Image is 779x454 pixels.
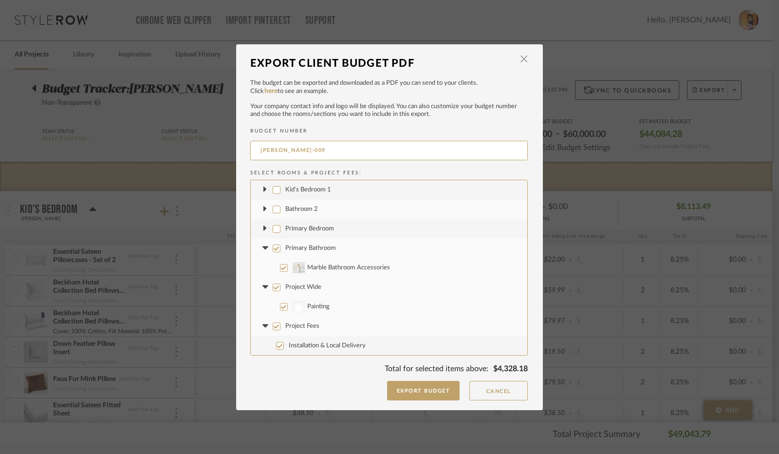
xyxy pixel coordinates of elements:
[285,206,318,212] span: Bathroom 2
[250,170,528,176] h2: Select Rooms & Project Fees:
[280,264,288,272] input: Marble Bathroom Accessories
[285,245,336,251] span: Primary Bathroom
[285,226,334,232] span: Primary Bedroom
[273,186,280,194] input: Kid's Bedroom 1
[250,141,528,160] input: BUDGET NUMBER
[250,128,528,134] h2: BUDGET NUMBER
[276,342,284,350] input: Installation & Local Delivery
[285,323,319,329] span: Project Fees
[250,53,528,74] dialog-header: Export Client Budget PDF
[307,265,390,271] span: Marble Bathroom Accessories
[385,365,488,373] span: Total for selected items above:
[307,303,330,310] span: Painting
[289,342,366,349] span: Installation & Local Delivery
[280,303,288,311] input: Painting
[387,381,460,400] button: Export Budget
[469,381,528,400] button: Cancel
[273,206,280,213] input: Bathroom 2
[493,365,528,373] span: $4,328.18
[273,245,280,252] input: Primary Bathroom
[264,88,278,95] a: here
[293,262,305,274] img: 1be8bc59-2a2b-48ab-8707-dd1c865b443e_50x50.jpg
[285,284,321,290] span: Project Wide
[250,103,528,118] p: Your company contact info and logo will be displayed. You can also customize your budget number a...
[273,284,280,291] input: Project Wide
[273,225,280,233] input: Primary Bedroom
[250,78,528,88] p: The budget can be exported and downloaded as a PDF you can send to your clients.
[273,322,280,330] input: Project Fees
[285,187,331,193] span: Kid's Bedroom 1
[250,53,513,74] div: Export Client Budget PDF
[514,50,534,69] button: Close
[250,87,528,96] p: Click to see an example.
